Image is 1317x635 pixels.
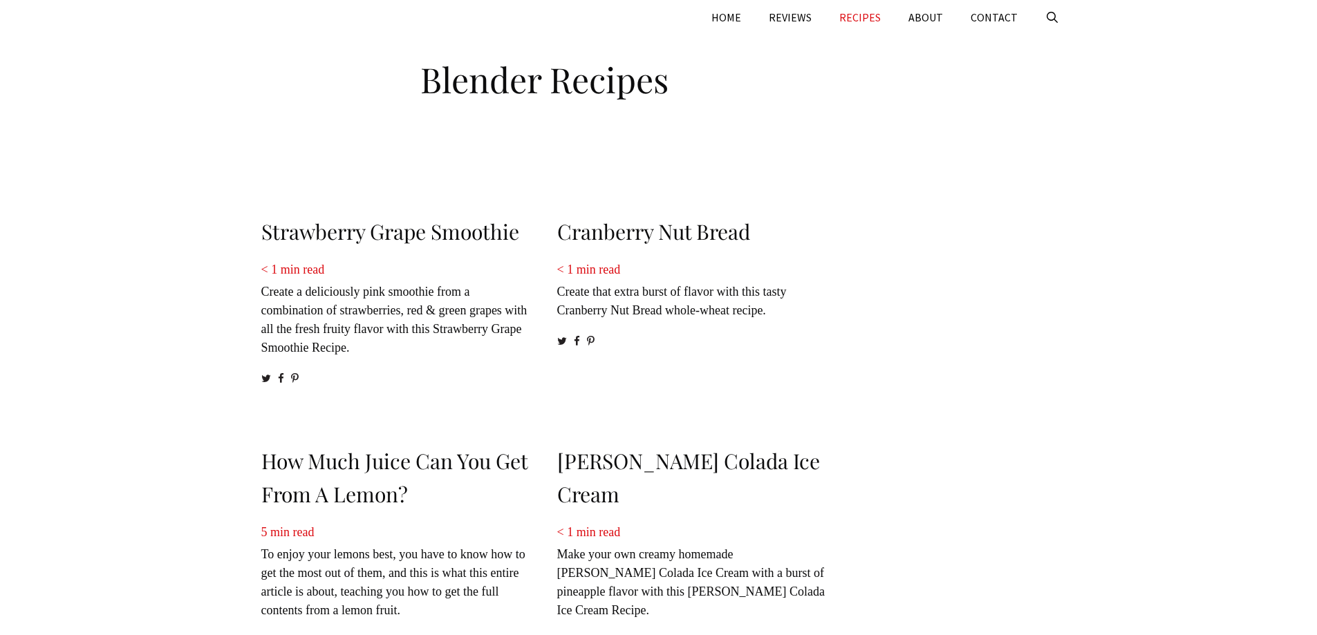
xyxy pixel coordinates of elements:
[254,48,835,104] h1: Blender Recipes
[557,260,828,320] p: Create that extra burst of flavor with this tasty Cranberry Nut Bread whole-wheat recipe.
[557,218,750,245] a: Cranberry Nut Bread
[692,202,693,202] img: Cranberry Nut Bread
[261,260,532,357] p: Create a deliciously pink smoothie from a combination of strawberries, red & green grapes with al...
[261,447,528,508] a: How Much Juice Can You Get From a Lemon?
[261,525,268,539] span: 5
[557,447,820,508] a: [PERSON_NAME] Colada Ice Cream
[261,218,519,245] a: Strawberry Grape Smoothie
[557,263,574,276] span: < 1
[577,263,620,276] span: min read
[557,525,574,539] span: < 1
[270,525,314,539] span: min read
[396,202,397,202] img: Strawberry Grape Smoothie
[577,525,620,539] span: min read
[281,263,324,276] span: min read
[261,263,278,276] span: < 1
[557,523,828,620] p: Make your own creamy homemade [PERSON_NAME] Colada Ice Cream with a burst of pineapple flavor wit...
[261,523,532,620] p: To enjoy your lemons best, you have to know how to get the most out of them, and this is what thi...
[692,431,693,432] img: Piña Colada Ice Cream
[396,431,397,432] img: How Much Juice Can You Get From a Lemon?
